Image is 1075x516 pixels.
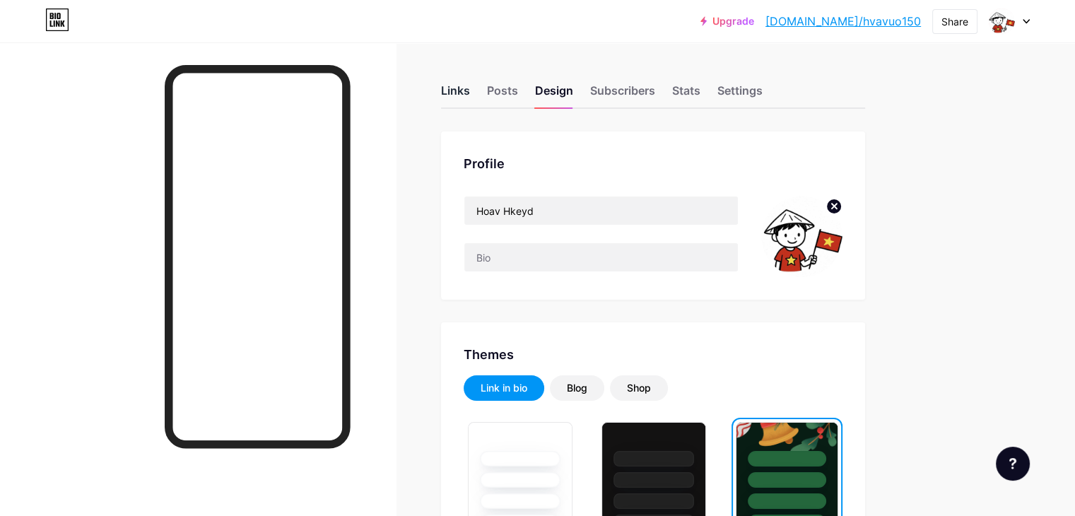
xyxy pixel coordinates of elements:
[481,381,527,395] div: Link in bio
[672,82,700,107] div: Stats
[487,82,518,107] div: Posts
[590,82,655,107] div: Subscribers
[988,8,1015,35] img: Hoàng Văn Vương
[464,243,738,271] input: Bio
[717,82,763,107] div: Settings
[464,345,842,364] div: Themes
[761,196,842,277] img: Hoàng Văn Vương
[765,13,921,30] a: [DOMAIN_NAME]/hvavuo150
[535,82,573,107] div: Design
[464,154,842,173] div: Profile
[941,14,968,29] div: Share
[567,381,587,395] div: Blog
[464,197,738,225] input: Name
[700,16,754,27] a: Upgrade
[441,82,470,107] div: Links
[627,381,651,395] div: Shop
